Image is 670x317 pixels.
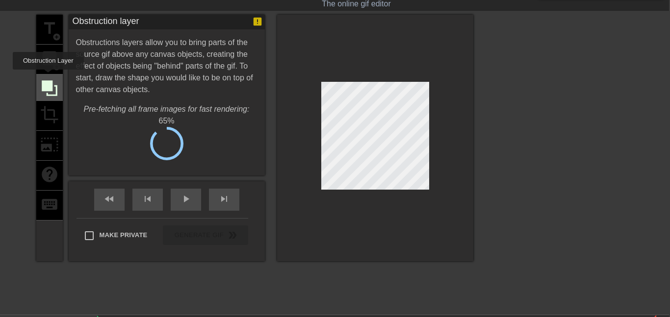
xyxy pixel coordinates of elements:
span: skip_next [218,193,230,205]
span: skip_previous [142,193,154,205]
span: Make Private [100,230,148,240]
div: Pre-fetching all frame images for fast rendering: [76,103,258,115]
span: fast_rewind [103,193,115,205]
span: play_arrow [180,193,192,205]
div: Obstruction layer [73,15,139,29]
div: 65 % [76,115,258,127]
div: Obstructions layers allow you to bring parts of the source gif above any canvas objects, creating... [76,37,258,160]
